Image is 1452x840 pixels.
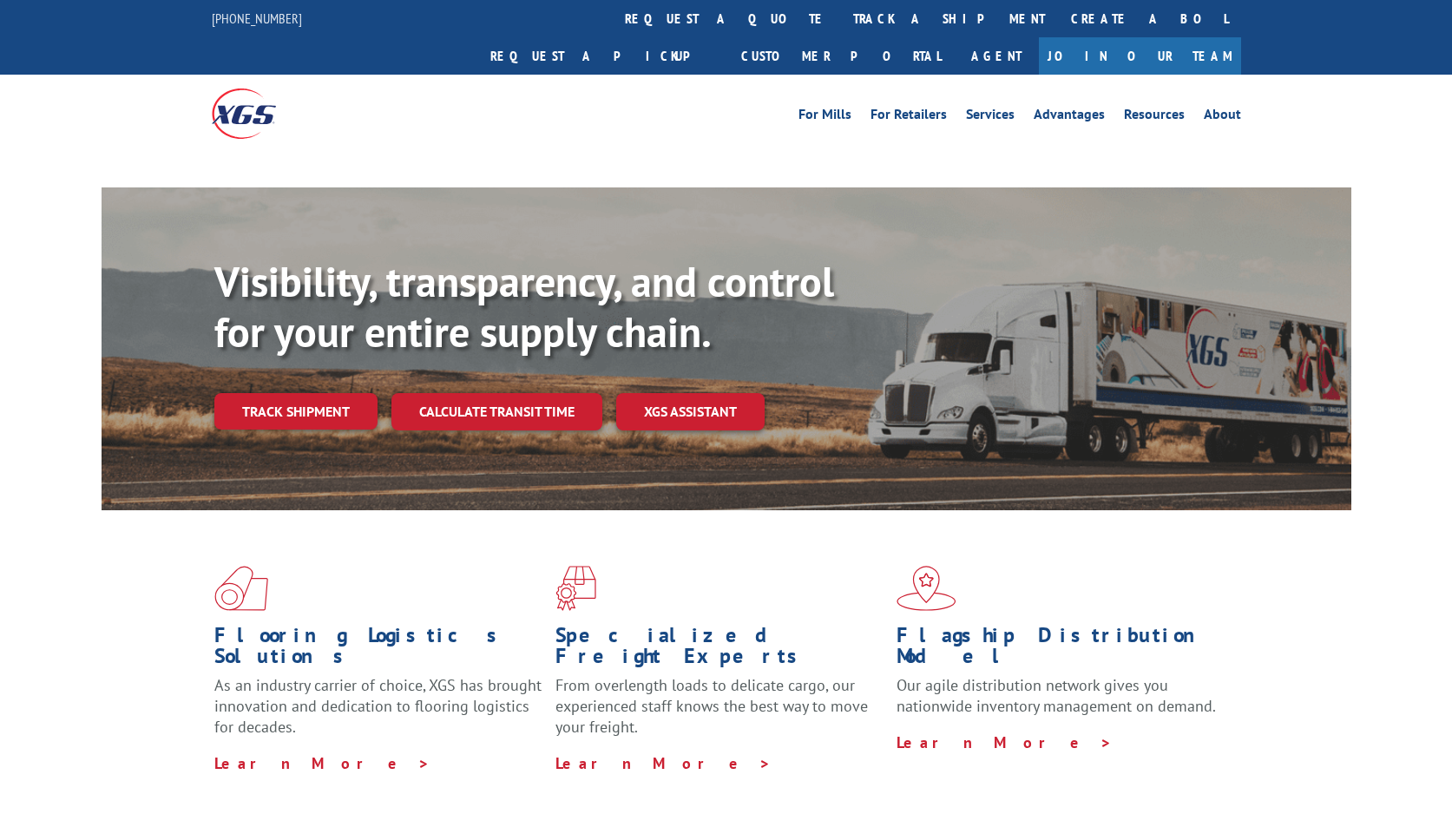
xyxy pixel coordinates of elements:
a: For Mills [798,108,851,127]
a: Learn More > [555,753,772,773]
a: Calculate transit time [391,393,602,430]
a: Customer Portal [728,37,954,75]
a: Advantages [1034,108,1105,127]
img: xgs-icon-focused-on-flooring-red [555,566,596,611]
b: Visibility, transparency, and control for your entire supply chain. [214,254,834,358]
a: Request a pickup [477,37,728,75]
img: xgs-icon-flagship-distribution-model-red [897,566,956,611]
a: Resources [1124,108,1185,127]
a: Learn More > [214,753,430,773]
a: For Retailers [871,108,947,127]
a: Agent [954,37,1039,75]
a: XGS ASSISTANT [616,393,765,430]
a: Track shipment [214,393,378,430]
a: Services [966,108,1015,127]
span: As an industry carrier of choice, XGS has brought innovation and dedication to flooring logistics... [214,675,542,737]
a: About [1204,108,1241,127]
p: From overlength loads to delicate cargo, our experienced staff knows the best way to move your fr... [555,675,884,752]
h1: Flooring Logistics Solutions [214,625,542,675]
a: Join Our Team [1039,37,1241,75]
h1: Specialized Freight Experts [555,625,884,675]
a: Learn More > [897,732,1113,752]
h1: Flagship Distribution Model [897,625,1225,675]
span: Our agile distribution network gives you nationwide inventory management on demand. [897,675,1216,716]
a: [PHONE_NUMBER] [212,10,302,27]
img: xgs-icon-total-supply-chain-intelligence-red [214,566,268,611]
